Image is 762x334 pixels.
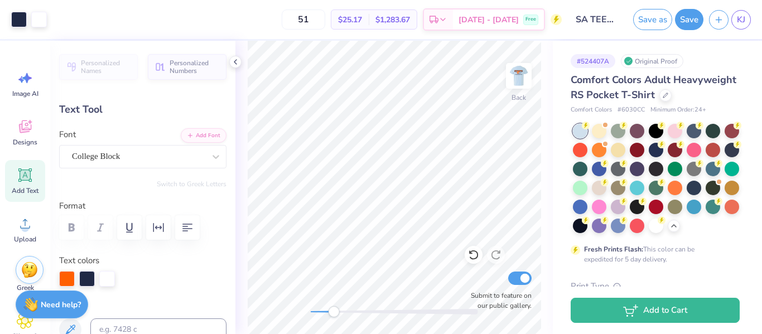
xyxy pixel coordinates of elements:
[584,245,643,254] strong: Fresh Prints Flash:
[633,9,672,30] button: Save as
[571,105,612,115] span: Comfort Colors
[465,291,532,311] label: Submit to feature on our public gallery.
[328,306,339,317] div: Accessibility label
[17,283,34,292] span: Greek
[170,59,220,75] span: Personalized Numbers
[571,54,615,68] div: # 524407A
[525,16,536,23] span: Free
[584,244,721,264] div: This color can be expedited for 5 day delivery.
[181,128,226,143] button: Add Font
[12,186,38,195] span: Add Text
[59,200,226,212] label: Format
[512,93,526,103] div: Back
[59,54,138,80] button: Personalized Names
[375,14,410,26] span: $1,283.67
[459,14,519,26] span: [DATE] - [DATE]
[282,9,325,30] input: – –
[59,128,76,141] label: Font
[731,10,751,30] a: KJ
[650,105,706,115] span: Minimum Order: 24 +
[12,89,38,98] span: Image AI
[571,298,740,323] button: Add to Cart
[338,14,362,26] span: $25.17
[567,8,622,31] input: Untitled Design
[618,105,645,115] span: # 6030CC
[621,54,683,68] div: Original Proof
[41,299,81,310] strong: Need help?
[737,13,745,26] span: KJ
[148,54,226,80] button: Personalized Numbers
[59,298,226,311] label: Color
[59,102,226,117] div: Text Tool
[571,280,740,293] div: Print Type
[571,73,736,101] span: Comfort Colors Adult Heavyweight RS Pocket T-Shirt
[13,138,37,147] span: Designs
[81,59,131,75] span: Personalized Names
[14,235,36,244] span: Upload
[59,254,99,267] label: Text colors
[675,9,703,30] button: Save
[157,180,226,188] button: Switch to Greek Letters
[508,65,530,87] img: Back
